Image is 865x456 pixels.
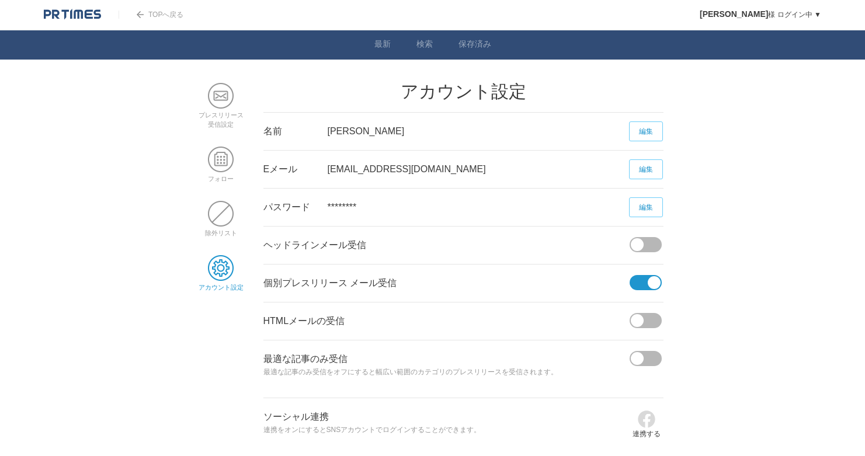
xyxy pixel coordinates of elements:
span: [PERSON_NAME] [700,9,768,19]
a: フォロー [208,166,234,182]
div: [PERSON_NAME] [328,113,630,150]
a: TOPへ戻る [119,11,183,19]
img: icon-facebook-gray [637,410,656,429]
a: 編集 [629,159,663,179]
div: [EMAIL_ADDRESS][DOMAIN_NAME] [328,151,630,188]
a: [PERSON_NAME]様 ログイン中 ▼ [700,11,821,19]
div: ソーシャル連携 [263,398,630,455]
div: Eメール [263,151,328,188]
a: 編集 [629,121,663,141]
div: 個別プレスリリース メール受信 [263,264,630,302]
div: 最適な記事のみ受信 [263,340,630,398]
div: 名前 [263,113,328,150]
div: パスワード [263,189,328,226]
p: 連携をオンにするとSNSアカウントでログインすることができます。 [263,424,630,437]
a: 除外リスト [205,221,237,236]
a: 最新 [374,39,391,51]
p: 最適な記事のみ受信をオフにすると幅広い範囲のカテゴリのプレスリリースを受信されます。 [263,366,630,379]
div: HTMLメールの受信 [263,302,630,340]
p: 連携する [633,429,661,440]
img: arrow.png [137,11,144,18]
a: 編集 [629,197,663,217]
a: プレスリリース受信設定 [199,103,244,128]
a: 検索 [416,39,433,51]
div: ヘッドラインメール受信 [263,227,630,264]
a: アカウント設定 [199,275,244,291]
h2: アカウント設定 [263,83,663,100]
a: 保存済み [458,39,491,51]
img: logo.png [44,9,101,20]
